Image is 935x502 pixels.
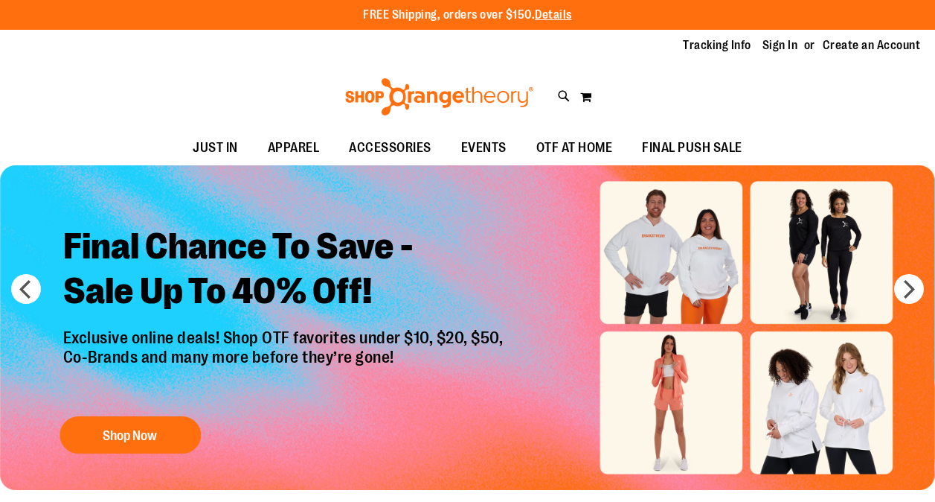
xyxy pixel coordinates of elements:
span: ACCESSORIES [349,131,431,165]
a: Details [535,8,572,22]
a: OTF AT HOME [521,131,628,165]
span: OTF AT HOME [536,131,613,165]
p: Exclusive online deals! Shop OTF favorites under $10, $20, $50, Co-Brands and many more before th... [52,328,518,401]
a: Tracking Info [683,37,751,54]
a: FINAL PUSH SALE [627,131,757,165]
button: Shop Now [60,416,201,454]
p: FREE Shipping, orders over $150. [363,7,572,24]
span: FINAL PUSH SALE [642,131,742,165]
button: prev [11,274,41,304]
img: Shop Orangetheory [343,78,536,115]
span: JUST IN [193,131,238,165]
a: ACCESSORIES [334,131,446,165]
a: Create an Account [823,37,921,54]
span: EVENTS [461,131,507,165]
h2: Final Chance To Save - Sale Up To 40% Off! [52,213,518,328]
button: next [894,274,924,304]
a: Sign In [762,37,798,54]
a: Final Chance To Save -Sale Up To 40% Off! Exclusive online deals! Shop OTF favorites under $10, $... [52,213,518,461]
a: JUST IN [178,131,253,165]
a: APPAREL [253,131,335,165]
a: EVENTS [446,131,521,165]
span: APPAREL [268,131,320,165]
